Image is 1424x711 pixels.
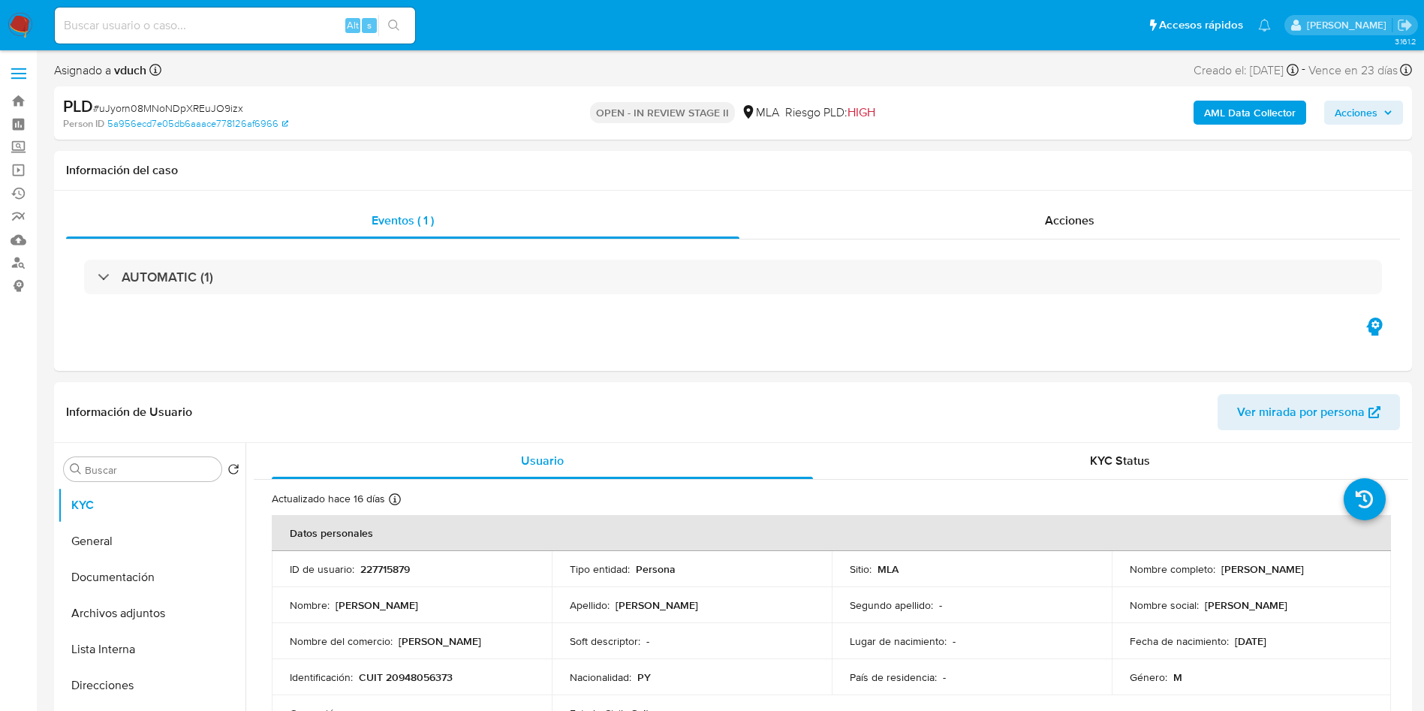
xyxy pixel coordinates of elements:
th: Datos personales [272,515,1391,551]
span: Accesos rápidos [1159,17,1243,33]
span: Acciones [1045,212,1094,229]
p: - [953,634,956,648]
h1: Información del caso [66,163,1400,178]
p: [PERSON_NAME] [1205,598,1287,612]
p: Género : [1130,670,1167,684]
span: Usuario [521,452,564,469]
span: Asignado a [54,62,146,79]
p: [PERSON_NAME] [336,598,418,612]
p: PY [637,670,651,684]
p: Persona [636,562,676,576]
button: KYC [58,487,245,523]
p: Lugar de nacimiento : [850,634,947,648]
p: Nombre completo : [1130,562,1215,576]
a: Notificaciones [1258,19,1271,32]
span: HIGH [847,104,875,121]
p: [PERSON_NAME] [399,634,481,648]
button: Direcciones [58,667,245,703]
p: Fecha de nacimiento : [1130,634,1229,648]
p: Nombre del comercio : [290,634,393,648]
p: - [939,598,942,612]
span: - [1302,60,1305,80]
span: s [367,18,372,32]
div: Creado el: [DATE] [1194,60,1299,80]
h3: AUTOMATIC (1) [122,269,213,285]
span: Acciones [1335,101,1377,125]
p: Segundo apellido : [850,598,933,612]
p: Apellido : [570,598,610,612]
p: [DATE] [1235,634,1266,648]
div: AUTOMATIC (1) [84,260,1382,294]
input: Buscar [85,463,215,477]
span: # uJyorn08MNoNDpXREuJO9izx [93,101,243,116]
span: Eventos ( 1 ) [372,212,434,229]
p: - [943,670,946,684]
p: - [646,634,649,648]
span: KYC Status [1090,452,1150,469]
button: Documentación [58,559,245,595]
p: Nombre : [290,598,330,612]
button: AML Data Collector [1194,101,1306,125]
p: Soft descriptor : [570,634,640,648]
p: 227715879 [360,562,410,576]
p: Tipo entidad : [570,562,630,576]
span: Vence en 23 días [1308,62,1398,79]
button: Volver al orden por defecto [227,463,239,480]
span: Ver mirada por persona [1237,394,1365,430]
b: vduch [111,62,146,79]
p: MLA [878,562,899,576]
p: ID de usuario : [290,562,354,576]
span: Alt [347,18,359,32]
button: Buscar [70,463,82,475]
p: País de residencia : [850,670,937,684]
h1: Información de Usuario [66,405,192,420]
input: Buscar usuario o caso... [55,16,415,35]
p: valeria.duch@mercadolibre.com [1307,18,1392,32]
button: Lista Interna [58,631,245,667]
p: CUIT 20948056373 [359,670,453,684]
a: 5a956ecd7e05db6aaace778126af6966 [107,117,288,131]
button: Archivos adjuntos [58,595,245,631]
p: Identificación : [290,670,353,684]
p: [PERSON_NAME] [1221,562,1304,576]
div: MLA [741,104,779,121]
p: Actualizado hace 16 días [272,492,385,506]
p: M [1173,670,1182,684]
a: Salir [1397,17,1413,33]
button: search-icon [378,15,409,36]
p: Nacionalidad : [570,670,631,684]
button: Ver mirada por persona [1218,394,1400,430]
b: Person ID [63,117,104,131]
b: PLD [63,94,93,118]
b: AML Data Collector [1204,101,1296,125]
span: Riesgo PLD: [785,104,875,121]
p: [PERSON_NAME] [616,598,698,612]
p: OPEN - IN REVIEW STAGE II [590,102,735,123]
p: Nombre social : [1130,598,1199,612]
button: General [58,523,245,559]
button: Acciones [1324,101,1403,125]
p: Sitio : [850,562,872,576]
